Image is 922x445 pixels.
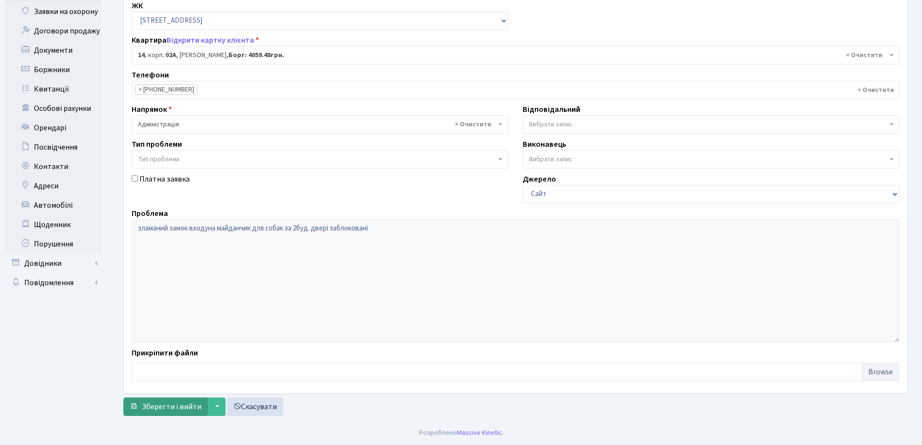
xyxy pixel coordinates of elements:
a: Відкрити картку клієнта [166,35,254,46]
label: Виконавець [523,138,566,150]
a: Договори продажу [5,21,102,41]
div: Розроблено . [419,428,503,438]
a: Документи [5,41,102,60]
textarea: зламаний замок входуна майданчик для собак за 2буд. двері заблоковані [132,219,899,342]
li: +380979213508 [135,84,197,95]
span: Вибрати запис [529,120,573,129]
button: Зберегти і вийти [123,398,208,416]
span: Тип проблеми [138,154,180,164]
span: <b>14</b>, корп.: <b>02А</b>, Конончук Олеся Володимирівна, <b>Борг: 4059.48грн.</b> [132,46,899,64]
a: Автомобілі [5,196,102,215]
b: Борг: 4059.48грн. [228,50,284,60]
b: 02А [166,50,176,60]
label: Платна заявка [139,173,190,185]
span: Вибрати запис [529,154,573,164]
label: Джерело [523,173,556,185]
label: Прикріпити файли [132,347,198,359]
span: Видалити всі елементи [858,85,894,95]
a: Особові рахунки [5,99,102,118]
label: Тип проблеми [132,138,182,150]
label: Проблема [132,208,168,219]
a: Щоденник [5,215,102,234]
a: Посвідчення [5,138,102,157]
label: Квартира [132,34,259,46]
a: Заявки на охорону [5,2,102,21]
span: Адміністрація [138,120,496,129]
a: Довідники [5,254,102,273]
label: Напрямок [132,104,172,115]
a: Орендарі [5,118,102,138]
span: <b>14</b>, корп.: <b>02А</b>, Конончук Олеся Володимирівна, <b>Борг: 4059.48грн.</b> [138,50,887,60]
a: Повідомлення [5,273,102,292]
b: 14 [138,50,145,60]
label: Відповідальний [523,104,580,115]
label: Телефони [132,69,169,81]
a: Скасувати [227,398,283,416]
a: Квитанції [5,79,102,99]
a: Порушення [5,234,102,254]
span: Видалити всі елементи [455,120,491,129]
span: Зберегти і вийти [142,401,201,412]
span: Видалити всі елементи [846,50,882,60]
a: Боржники [5,60,102,79]
span: Адміністрація [132,115,508,134]
a: Адреси [5,176,102,196]
span: × [138,85,142,94]
a: Контакти [5,157,102,176]
a: Massive Kinetic [457,428,502,438]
